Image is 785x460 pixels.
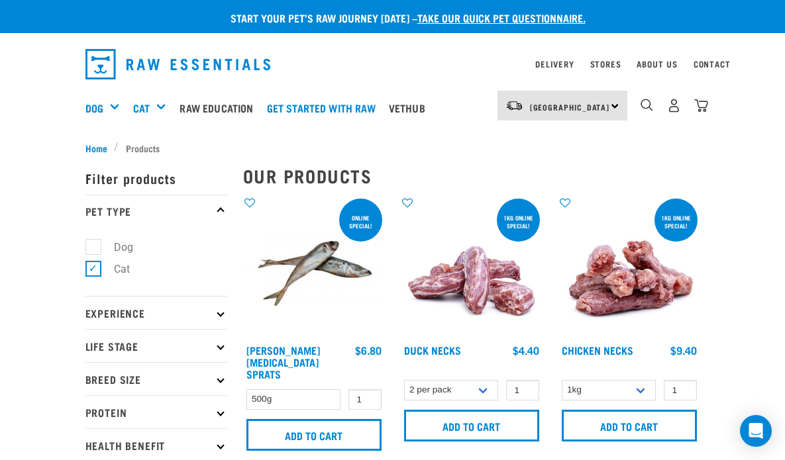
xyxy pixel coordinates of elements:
[505,100,523,112] img: van-moving.png
[740,415,772,447] div: Open Intercom Messenger
[339,208,382,236] div: ONLINE SPECIAL!
[243,165,700,186] h2: Our Products
[85,296,227,329] p: Experience
[386,81,435,134] a: Vethub
[694,99,708,113] img: home-icon@2x.png
[246,347,320,377] a: [PERSON_NAME][MEDICAL_DATA] Sprats
[348,389,382,410] input: 1
[85,329,227,362] p: Life Stage
[243,196,385,338] img: Jack Mackarel Sparts Raw Fish For Dogs
[667,99,681,113] img: user.png
[404,410,539,441] input: Add to cart
[562,410,697,441] input: Add to cart
[85,395,227,428] p: Protein
[85,195,227,228] p: Pet Type
[664,380,697,400] input: 1
[590,62,621,66] a: Stores
[404,347,461,353] a: Duck Necks
[355,344,382,356] div: $6.80
[133,100,150,116] a: Cat
[85,141,700,155] nav: breadcrumbs
[535,62,574,66] a: Delivery
[417,15,586,21] a: take our quick pet questionnaire.
[530,105,610,109] span: [GEOGRAPHIC_DATA]
[85,141,115,155] a: Home
[93,239,138,255] label: Dog
[637,62,677,66] a: About Us
[85,141,107,155] span: Home
[264,81,386,134] a: Get started with Raw
[694,62,731,66] a: Contact
[497,208,540,236] div: 1kg online special!
[85,161,227,195] p: Filter products
[562,347,633,353] a: Chicken Necks
[93,261,135,277] label: Cat
[176,81,263,134] a: Raw Education
[85,362,227,395] p: Breed Size
[670,344,697,356] div: $9.40
[506,380,539,400] input: 1
[401,196,543,338] img: Pile Of Duck Necks For Pets
[85,49,271,79] img: Raw Essentials Logo
[75,44,711,85] nav: dropdown navigation
[513,344,539,356] div: $4.40
[654,208,698,236] div: 1kg online special!
[558,196,700,338] img: Pile Of Chicken Necks For Pets
[85,100,103,116] a: Dog
[641,99,653,111] img: home-icon-1@2x.png
[246,419,382,451] input: Add to cart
